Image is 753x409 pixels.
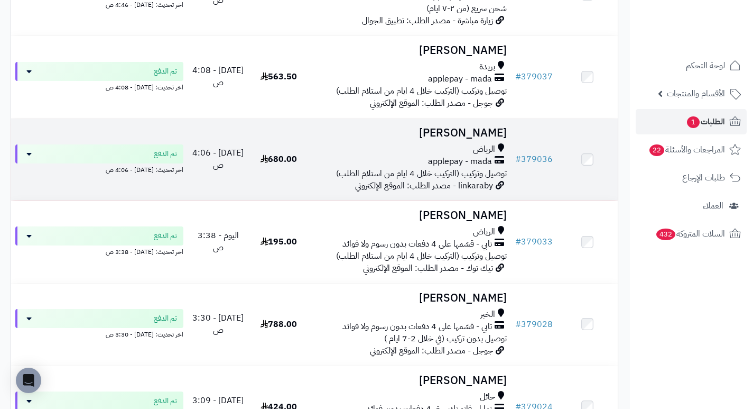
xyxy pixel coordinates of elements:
span: تيك توك - مصدر الطلب: الموقع الإلكتروني [363,262,493,275]
span: # [515,70,521,83]
span: الخبر [480,308,495,321]
span: [DATE] - 4:08 ص [192,64,244,89]
span: توصيل وتركيب (التركيب خلال 4 ايام من استلام الطلب) [336,250,507,262]
span: شحن سريع (من ٢-٧ ايام) [426,2,507,15]
span: الرياض [473,226,495,238]
span: 22 [649,144,664,156]
span: [DATE] - 4:06 ص [192,147,244,171]
span: 680.00 [261,153,297,166]
h3: [PERSON_NAME] [313,210,507,222]
span: تم الدفع [154,396,177,406]
span: تابي - قسّمها على 4 دفعات بدون رسوم ولا فوائد [342,321,492,333]
span: 563.50 [261,70,297,83]
h3: [PERSON_NAME] [313,44,507,57]
span: linkaraby - مصدر الطلب: الموقع الإلكتروني [355,179,493,192]
span: طلبات الإرجاع [682,170,725,185]
span: الأقسام والمنتجات [667,86,725,101]
span: الرياض [473,143,495,156]
span: الطلبات [686,114,725,129]
span: زيارة مباشرة - مصدر الطلب: تطبيق الجوال [362,14,493,27]
span: بريدة [479,61,495,73]
span: العملاء [703,198,723,213]
span: جوجل - مصدر الطلب: الموقع الإلكتروني [370,97,493,110]
span: 432 [656,229,675,240]
span: حائل [480,391,495,403]
span: # [515,235,521,248]
a: #379037 [515,70,553,83]
a: العملاء [636,193,747,219]
div: اخر تحديث: [DATE] - 3:38 ص [15,246,183,257]
span: توصيل بدون تركيب (في خلال 2-7 ايام ) [384,332,507,345]
span: تابي - قسّمها على 4 دفعات بدون رسوم ولا فوائد [342,238,492,250]
span: توصيل وتركيب (التركيب خلال 4 ايام من استلام الطلب) [336,167,507,180]
span: applepay - mada [428,73,492,85]
span: توصيل وتركيب (التركيب خلال 4 ايام من استلام الطلب) [336,85,507,97]
a: المراجعات والأسئلة22 [636,137,747,162]
span: تم الدفع [154,149,177,159]
span: لوحة التحكم [686,58,725,73]
a: لوحة التحكم [636,53,747,78]
a: #379033 [515,235,553,248]
span: السلات المتروكة [655,226,725,241]
a: الطلبات1 [636,109,747,134]
span: تم الدفع [154,313,177,324]
span: اليوم - 3:38 ص [198,229,239,254]
a: #379028 [515,318,553,331]
span: applepay - mada [428,156,492,168]
a: #379036 [515,153,553,166]
h3: [PERSON_NAME] [313,292,507,304]
span: # [515,153,521,166]
span: [DATE] - 3:30 ص [192,312,244,337]
span: تم الدفع [154,231,177,241]
h3: [PERSON_NAME] [313,127,507,139]
a: السلات المتروكة432 [636,221,747,247]
a: طلبات الإرجاع [636,165,747,190]
span: المراجعات والأسئلة [648,142,725,157]
span: 1 [687,116,700,128]
span: 788.00 [261,318,297,331]
div: اخر تحديث: [DATE] - 4:06 ص [15,163,183,175]
span: # [515,318,521,331]
span: تم الدفع [154,66,177,77]
div: اخر تحديث: [DATE] - 4:08 ص [15,81,183,92]
span: 195.00 [261,235,297,248]
span: جوجل - مصدر الطلب: الموقع الإلكتروني [370,344,493,357]
div: اخر تحديث: [DATE] - 3:30 ص [15,328,183,339]
h3: [PERSON_NAME] [313,375,507,387]
div: Open Intercom Messenger [16,368,41,393]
